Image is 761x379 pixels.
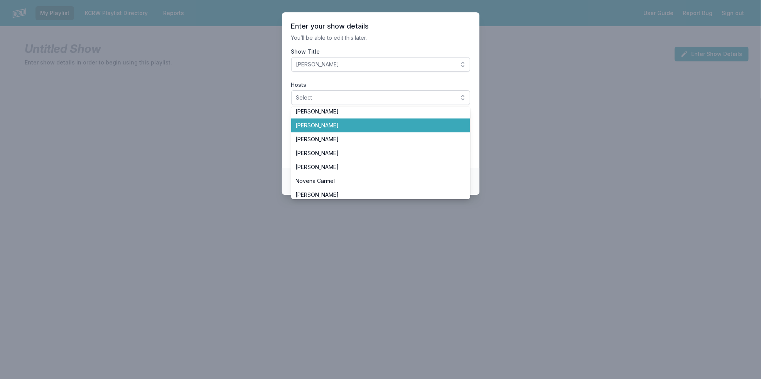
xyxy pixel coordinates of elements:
span: [PERSON_NAME] [296,135,456,143]
span: [PERSON_NAME] [296,108,456,115]
span: [PERSON_NAME] [296,149,456,157]
span: Select [296,94,454,102]
span: [PERSON_NAME] [296,61,454,68]
span: [PERSON_NAME] [296,122,456,129]
span: [PERSON_NAME] [296,191,456,199]
p: You’ll be able to edit this later. [291,34,470,42]
span: [PERSON_NAME] [296,163,456,171]
button: [PERSON_NAME] [291,57,470,72]
label: Hosts [291,81,470,89]
header: Enter your show details [291,22,470,31]
label: Show Title [291,48,470,56]
span: Novena Carmel [296,177,456,185]
button: Select [291,90,470,105]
